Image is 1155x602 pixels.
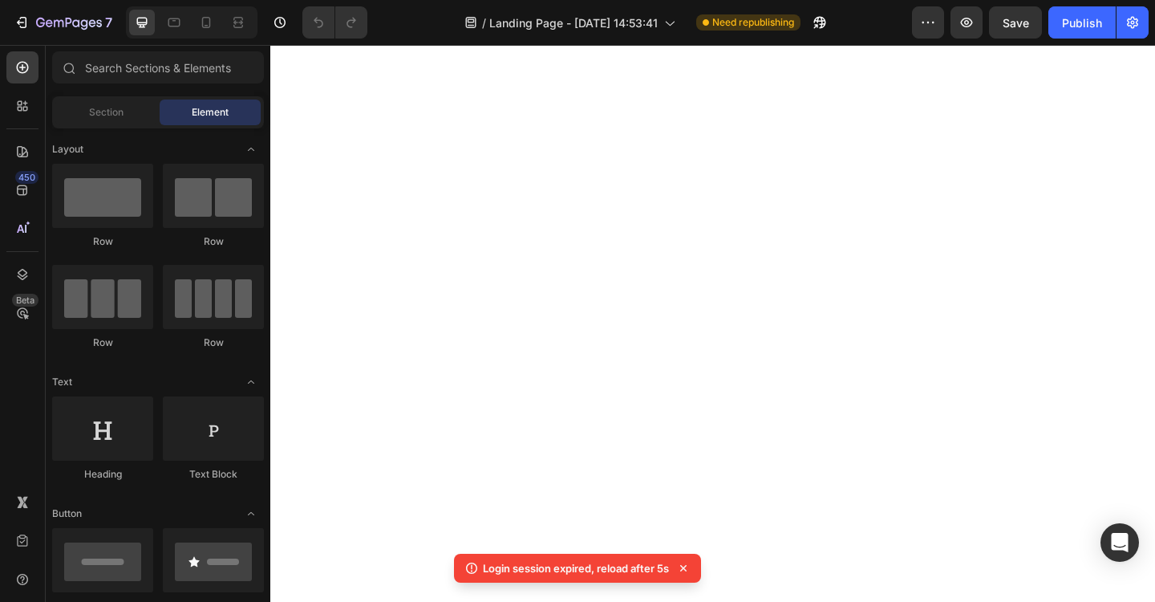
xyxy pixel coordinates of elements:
input: Search Sections & Elements [52,51,264,83]
span: Layout [52,142,83,157]
iframe: Design area [270,45,1155,602]
div: 450 [15,171,38,184]
span: Element [192,105,229,120]
span: Landing Page - [DATE] 14:53:41 [489,14,658,31]
span: Text [52,375,72,389]
div: Undo/Redo [302,6,367,39]
span: Toggle open [238,501,264,527]
div: Beta [12,294,38,307]
p: 7 [105,13,112,32]
div: Text Block [163,467,264,482]
button: Save [989,6,1042,39]
div: Row [163,234,264,249]
div: Row [52,336,153,350]
span: Toggle open [238,369,264,395]
span: / [482,14,486,31]
span: Section [89,105,124,120]
div: Row [163,336,264,350]
button: Publish [1048,6,1116,39]
div: Row [52,234,153,249]
span: Toggle open [238,136,264,162]
div: Heading [52,467,153,482]
button: 7 [6,6,120,39]
span: Button [52,506,82,521]
span: Need republishing [712,15,794,30]
span: Save [1003,16,1029,30]
div: Publish [1062,14,1102,31]
p: Login session expired, reload after 5s [483,560,669,576]
div: Open Intercom Messenger [1100,523,1139,562]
